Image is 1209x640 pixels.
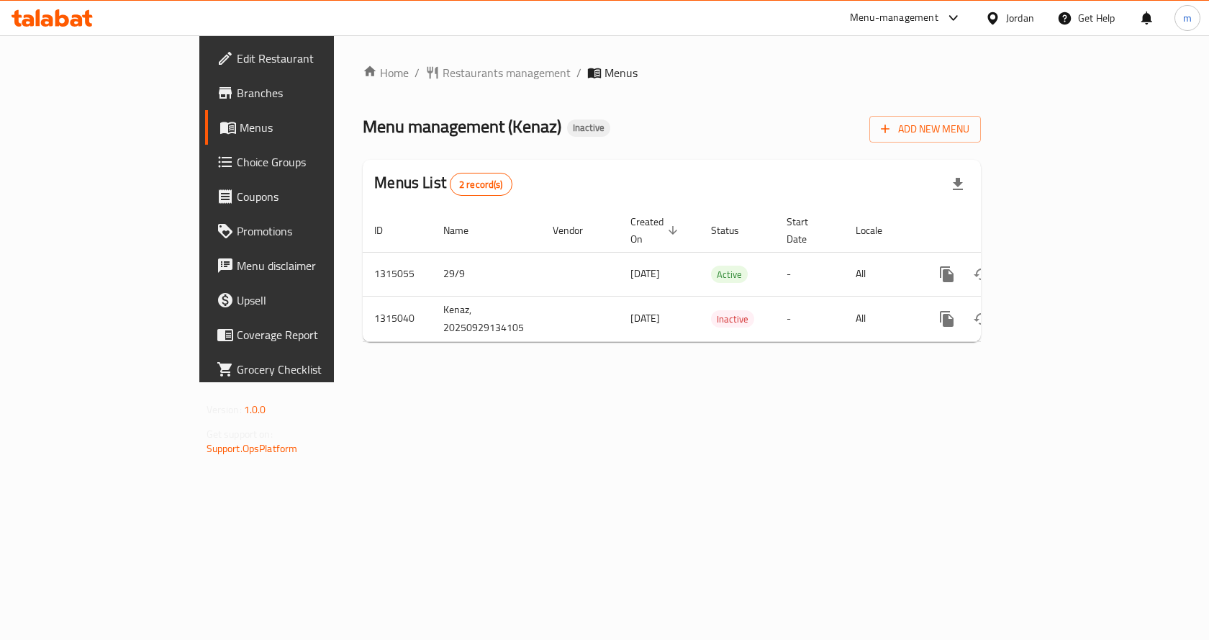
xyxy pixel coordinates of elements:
td: Kenaz, 20250929134105 [432,296,541,341]
span: Menu disclaimer [237,257,390,274]
span: Status [711,222,758,239]
span: Edit Restaurant [237,50,390,67]
div: Export file [941,167,975,202]
button: Add New Menu [869,116,981,143]
span: Upsell [237,292,390,309]
span: m [1183,10,1192,26]
button: more [930,302,964,336]
span: Get support on: [207,425,273,443]
a: Coverage Report [205,317,402,352]
a: Coupons [205,179,402,214]
span: Grocery Checklist [237,361,390,378]
div: Active [711,266,748,283]
span: Menu management ( Kenaz ) [363,110,561,143]
span: Branches [237,84,390,102]
div: Jordan [1006,10,1034,26]
li: / [576,64,581,81]
span: Inactive [567,122,610,134]
a: Upsell [205,283,402,317]
h2: Menus List [374,172,512,196]
span: Active [711,266,748,283]
span: Start Date [787,213,827,248]
span: Inactive [711,311,754,328]
td: All [844,296,918,341]
span: Restaurants management [443,64,571,81]
a: Restaurants management [425,64,571,81]
span: Menus [604,64,638,81]
nav: breadcrumb [363,64,981,81]
button: Change Status [964,302,999,336]
td: - [775,296,844,341]
span: Menus [240,119,390,136]
span: Coverage Report [237,326,390,343]
span: ID [374,222,402,239]
td: - [775,252,844,296]
a: Menu disclaimer [205,248,402,283]
li: / [415,64,420,81]
a: Promotions [205,214,402,248]
span: Created On [630,213,682,248]
a: Branches [205,76,402,110]
a: Menus [205,110,402,145]
button: more [930,257,964,292]
td: 29/9 [432,252,541,296]
a: Grocery Checklist [205,352,402,387]
a: Edit Restaurant [205,41,402,76]
td: All [844,252,918,296]
button: Change Status [964,257,999,292]
span: Locale [856,222,901,239]
span: 2 record(s) [450,178,512,191]
a: Support.OpsPlatform [207,439,298,458]
span: Promotions [237,222,390,240]
span: Name [443,222,487,239]
div: Inactive [711,310,754,328]
span: [DATE] [630,309,660,328]
span: Version: [207,400,242,419]
span: [DATE] [630,264,660,283]
span: Vendor [553,222,602,239]
span: 1.0.0 [244,400,266,419]
div: Menu-management [850,9,938,27]
span: Add New Menu [881,120,969,138]
span: Coupons [237,188,390,205]
table: enhanced table [363,209,1079,342]
th: Actions [918,209,1079,253]
span: Choice Groups [237,153,390,171]
div: Total records count [450,173,512,196]
div: Inactive [567,120,610,137]
a: Choice Groups [205,145,402,179]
